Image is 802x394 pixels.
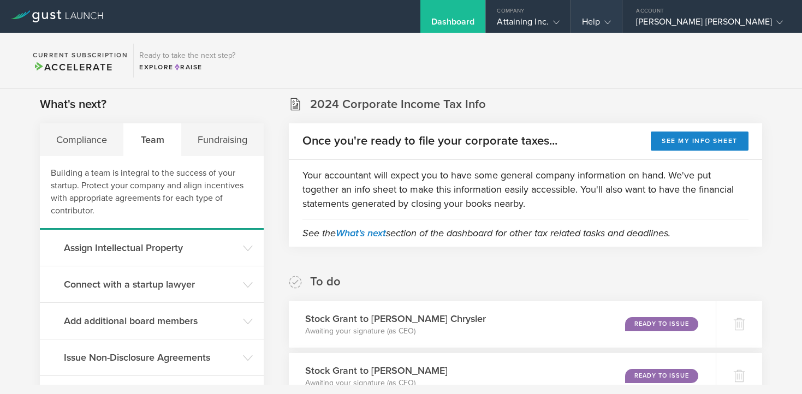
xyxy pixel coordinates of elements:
[497,16,559,33] div: Attaining Inc.
[33,52,128,58] h2: Current Subscription
[582,16,611,33] div: Help
[289,301,716,348] div: Stock Grant to [PERSON_NAME] ChryslerAwaiting your signature (as CEO)Ready to Issue
[302,133,557,149] h2: Once you're ready to file your corporate taxes...
[310,97,486,112] h2: 2024 Corporate Income Tax Info
[305,326,486,337] p: Awaiting your signature (as CEO)
[133,44,241,77] div: Ready to take the next step?ExploreRaise
[64,350,237,365] h3: Issue Non-Disclosure Agreements
[40,156,264,230] div: Building a team is integral to the success of your startup. Protect your company and align incent...
[302,168,748,211] p: Your accountant will expect you to have some general company information on hand. We've put toget...
[302,227,670,239] em: See the section of the dashboard for other tax related tasks and deadlines.
[64,314,237,328] h3: Add additional board members
[64,277,237,291] h3: Connect with a startup lawyer
[636,16,783,33] div: [PERSON_NAME] [PERSON_NAME]
[625,369,698,383] div: Ready to Issue
[174,63,203,71] span: Raise
[305,312,486,326] h3: Stock Grant to [PERSON_NAME] Chrysler
[305,363,448,378] h3: Stock Grant to [PERSON_NAME]
[651,132,748,151] button: See my info sheet
[33,61,112,73] span: Accelerate
[625,317,698,331] div: Ready to Issue
[310,274,341,290] h2: To do
[305,378,448,389] p: Awaiting your signature (as CEO)
[181,123,264,156] div: Fundraising
[139,52,235,59] h3: Ready to take the next step?
[431,16,475,33] div: Dashboard
[40,123,124,156] div: Compliance
[124,123,181,156] div: Team
[336,227,386,239] a: What's next
[40,97,106,112] h2: What's next?
[64,241,237,255] h3: Assign Intellectual Property
[139,62,235,72] div: Explore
